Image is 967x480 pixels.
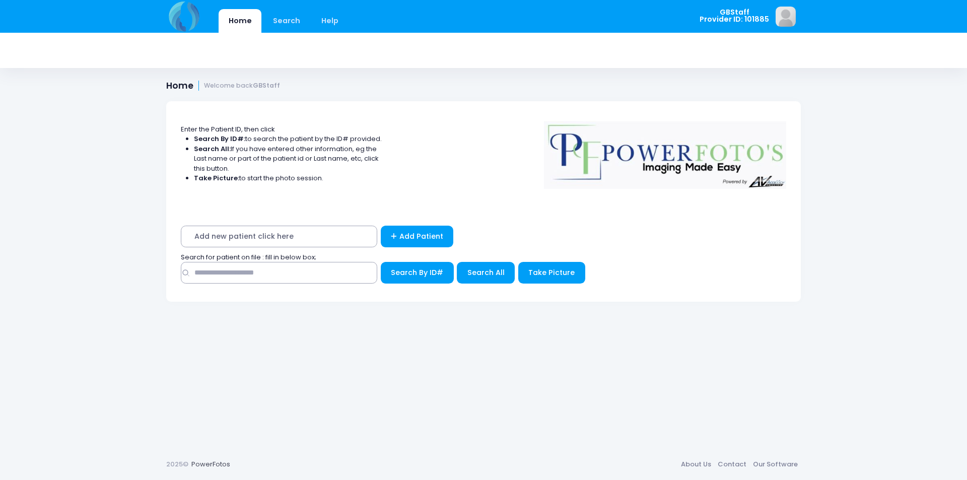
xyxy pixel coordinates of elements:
[263,9,310,33] a: Search
[749,455,801,473] a: Our Software
[467,267,505,278] span: Search All
[181,252,316,262] span: Search for patient on file : fill in below box;
[194,144,231,154] strong: Search All:
[528,267,575,278] span: Take Picture
[539,114,791,189] img: Logo
[181,124,275,134] span: Enter the Patient ID, then click
[194,134,382,144] li: to search the patient by the ID# provided.
[391,267,443,278] span: Search By ID#
[381,262,454,284] button: Search By ID#
[191,459,230,469] a: PowerFotos
[194,173,382,183] li: to start the photo session.
[166,459,188,469] span: 2025©
[253,81,280,90] strong: GBStaff
[381,226,454,247] a: Add Patient
[312,9,349,33] a: Help
[677,455,714,473] a: About Us
[714,455,749,473] a: Contact
[204,82,280,90] small: Welcome back
[166,81,280,91] h1: Home
[194,134,245,144] strong: Search By ID#:
[518,262,585,284] button: Take Picture
[194,144,382,174] li: If you have entered other information, eg the Last name or part of the patient id or Last name, e...
[457,262,515,284] button: Search All
[700,9,769,23] span: GBStaff Provider ID: 101885
[194,173,239,183] strong: Take Picture:
[219,9,261,33] a: Home
[181,226,377,247] span: Add new patient click here
[776,7,796,27] img: image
